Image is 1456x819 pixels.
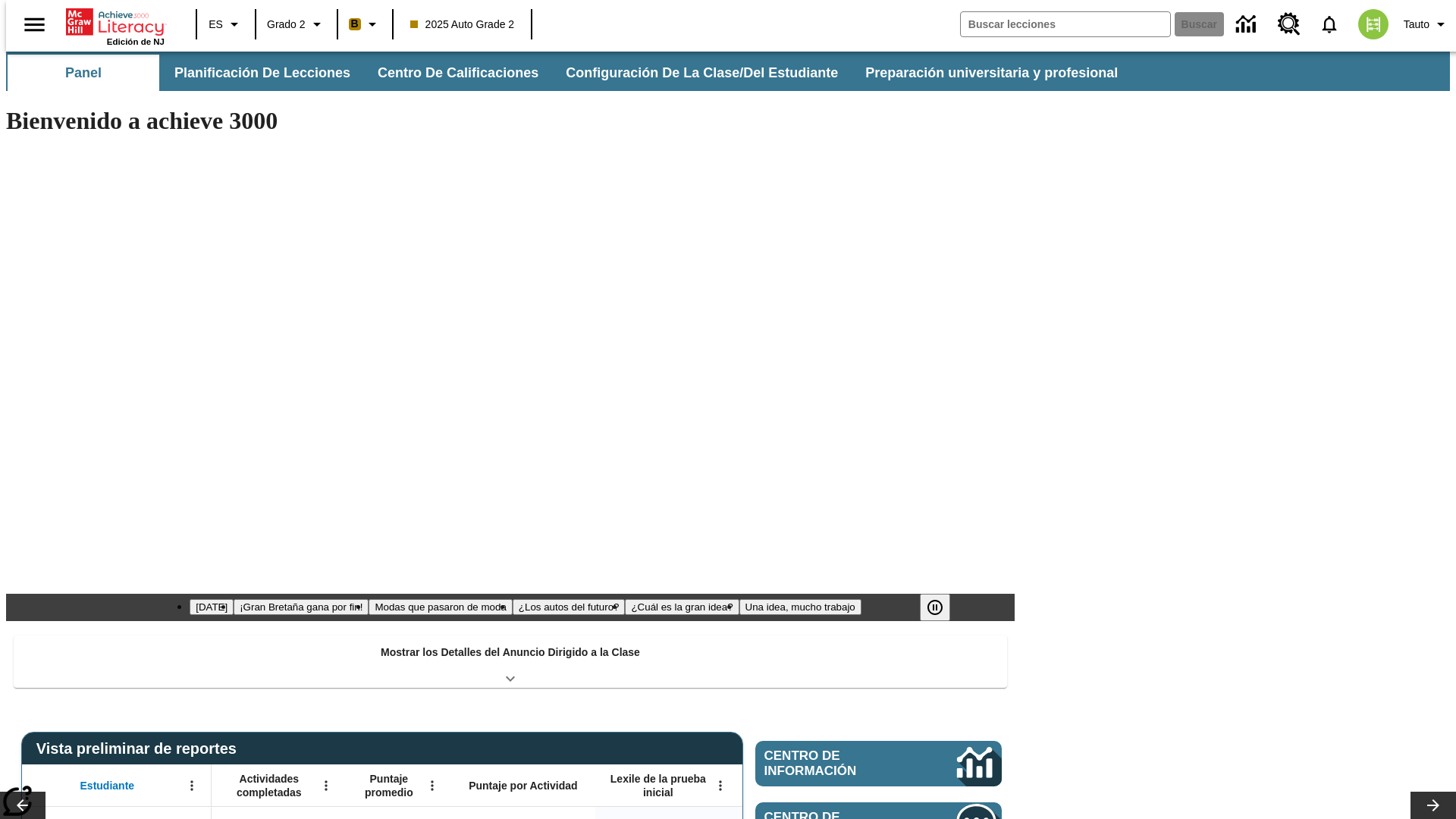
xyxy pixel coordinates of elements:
[1410,792,1456,819] button: Carrusel de lecciones, seguir
[80,779,135,792] span: Estudiante
[1398,11,1456,38] button: Perfil/Configuración
[920,594,965,621] div: Pausar
[351,14,359,33] span: B
[410,17,515,33] span: 2025 Auto Grade 2
[343,11,388,38] button: Boost El color de la clase es anaranjado claro. Cambiar el color de la clase.
[1227,4,1269,45] a: Centro de información
[12,2,57,47] button: Abrir el menú lateral
[739,599,861,615] button: Diapositiva 6 Una idea, mucho trabajo
[764,748,906,779] span: Centro de información
[1310,5,1349,44] a: Notificaciones
[421,774,444,797] button: Abrir menú
[961,12,1170,36] input: Buscar campo
[603,772,714,799] span: Lexile de la prueba inicial
[1404,17,1429,33] span: Tauto
[1349,5,1398,44] button: Escoja un nuevo avatar
[267,17,306,33] span: Grado 2
[853,55,1130,91] button: Preparación universitaria y profesional
[6,52,1450,91] div: Subbarra de navegación
[180,774,203,797] button: Abrir menú
[366,55,551,91] button: Centro de calificaciones
[14,635,1007,688] div: Mostrar los Detalles del Anuncio Dirigido a la Clase
[381,645,640,661] p: Mostrar los Detalles del Anuncio Dirigido a la Clase
[755,741,1002,786] a: Centro de información
[709,774,732,797] button: Abrir menú
[513,599,626,615] button: Diapositiva 4 ¿Los autos del futuro?
[369,599,512,615] button: Diapositiva 3 Modas que pasaron de moda
[920,594,950,621] button: Pausar
[209,17,223,33] span: ES
[234,599,369,615] button: Diapositiva 2 ¡Gran Bretaña gana por fin!
[6,55,1131,91] div: Subbarra de navegación
[625,599,739,615] button: Diapositiva 5 ¿Cuál es la gran idea?
[8,55,159,91] button: Panel
[202,11,250,38] button: Lenguaje: ES, Selecciona un idioma
[190,599,234,615] button: Diapositiva 1 Día del Trabajo
[554,55,850,91] button: Configuración de la clase/del estudiante
[219,772,319,799] span: Actividades completadas
[1269,4,1310,45] a: Centro de recursos, Se abrirá en una pestaña nueva.
[162,55,362,91] button: Planificación de lecciones
[315,774,337,797] button: Abrir menú
[1358,9,1389,39] img: avatar image
[353,772,425,799] span: Puntaje promedio
[469,779,577,792] span: Puntaje por Actividad
[6,107,1015,135] h1: Bienvenido a achieve 3000
[261,11,332,38] button: Grado: Grado 2, Elige un grado
[66,5,165,46] div: Portada
[36,740,244,758] span: Vista preliminar de reportes
[107,37,165,46] span: Edición de NJ
[66,7,165,37] a: Portada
